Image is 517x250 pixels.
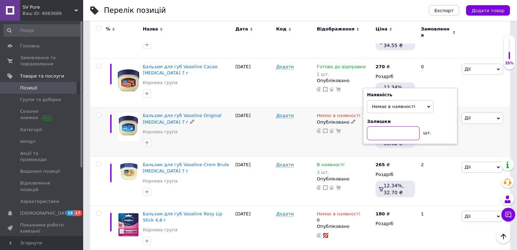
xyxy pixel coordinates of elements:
[20,198,59,205] span: Характеристики
[465,164,471,170] span: Дії
[143,26,158,32] span: Назва
[143,80,178,86] a: Корнева група
[118,162,139,181] img: Бальзам для губ Vaseline Crem Brule Lip Balm 7 г
[317,211,360,223] div: 0
[74,210,82,216] span: 17
[465,214,471,219] span: Дії
[106,26,110,32] span: %
[66,210,74,216] span: 18
[234,107,274,157] div: [DATE]
[118,64,139,97] img: Бальзам для губ Vaseline Cacao Lip Balm 7 г
[317,113,360,120] span: Немає в наявності
[143,178,178,184] a: Корнева група
[504,61,515,66] div: 35%
[276,26,287,32] span: Код
[466,5,510,16] button: Додати товар
[376,64,390,70] div: ₴
[20,139,36,145] span: Імпорт
[376,64,385,69] b: 270
[143,162,229,173] a: Бальзам для губ Vaseline Crem Brule [MEDICAL_DATA] 7 г
[20,85,37,91] span: Позиції
[367,118,454,125] div: Залишки
[104,7,166,14] div: Перелік позицій
[118,113,139,141] img: Бальзам для губ Vaseline Original Lip Balm 7 г
[501,208,515,222] button: Чат з покупцем
[376,162,385,167] b: 265
[20,168,60,175] span: Видалені позиції
[143,113,221,124] a: Бальзам для губ Vaseline Original [MEDICAL_DATA] 7 г
[376,211,385,216] b: 180
[20,150,64,163] span: Акції та промокоди
[20,222,64,234] span: Показники роботи компанії
[417,58,460,107] div: 0
[317,72,366,77] div: 1 шт.
[143,211,222,223] a: Бальзам для губ Vaseline Rosy Lip Stick 4,8 г
[421,26,451,38] span: Замовлення
[118,211,139,240] img: Бальзам для губ Vaseline Rosy Lip Stick 4,8 г
[20,127,42,133] span: Категорії
[276,162,294,168] span: Додати
[143,64,218,75] a: Бальзам для губ Vaseline Cacao [MEDICAL_DATA] 7 г
[384,35,404,48] span: 12.34%, 34.55 ₴
[376,221,415,227] div: Роздріб
[276,64,294,70] span: Додати
[20,180,64,193] span: Відновлення позицій
[3,24,82,37] input: Пошук
[317,64,366,71] span: Готово до відправки
[234,58,274,107] div: [DATE]
[384,183,404,195] span: 12.34%, 32.70 ₴
[317,26,354,32] span: Відображення
[317,170,344,175] div: 3 шт.
[20,55,64,67] span: Замовлення та повідомлення
[20,108,64,121] span: Сезонні знижки
[20,73,64,79] span: Товари та послуги
[317,119,372,125] div: Опубліковано
[420,126,433,136] div: шт.
[234,157,274,206] div: [DATE]
[317,162,344,169] span: В наявності
[376,211,390,217] div: ₴
[465,115,471,120] span: Дії
[20,43,40,49] span: Головна
[384,84,404,97] span: 12.34%, 33.32 ₴
[435,8,454,13] span: Експорт
[276,113,294,118] span: Додати
[276,211,294,217] span: Додати
[417,157,460,206] div: 2
[496,229,511,244] button: Наверх
[367,92,454,98] div: Наявність
[143,129,178,135] a: Корнева група
[23,4,75,10] span: SV Pure
[317,78,372,84] div: Опубліковано
[429,5,459,16] button: Експорт
[235,26,248,32] span: Дата
[372,104,415,109] span: Немає в наявності
[376,171,415,178] div: Роздріб
[376,162,390,168] div: ₴
[143,227,178,233] a: Корнева група
[472,8,505,13] span: Додати товар
[317,176,372,182] div: Опубліковано
[317,223,372,230] div: Опубліковано
[20,210,71,216] span: [DEMOGRAPHIC_DATA]
[23,10,83,17] div: Ваш ID: 4083689
[465,66,471,72] span: Дії
[317,211,360,218] span: Немає в наявності
[20,97,61,103] span: Групи та добірки
[376,73,415,80] div: Роздріб
[376,26,387,32] span: Ціна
